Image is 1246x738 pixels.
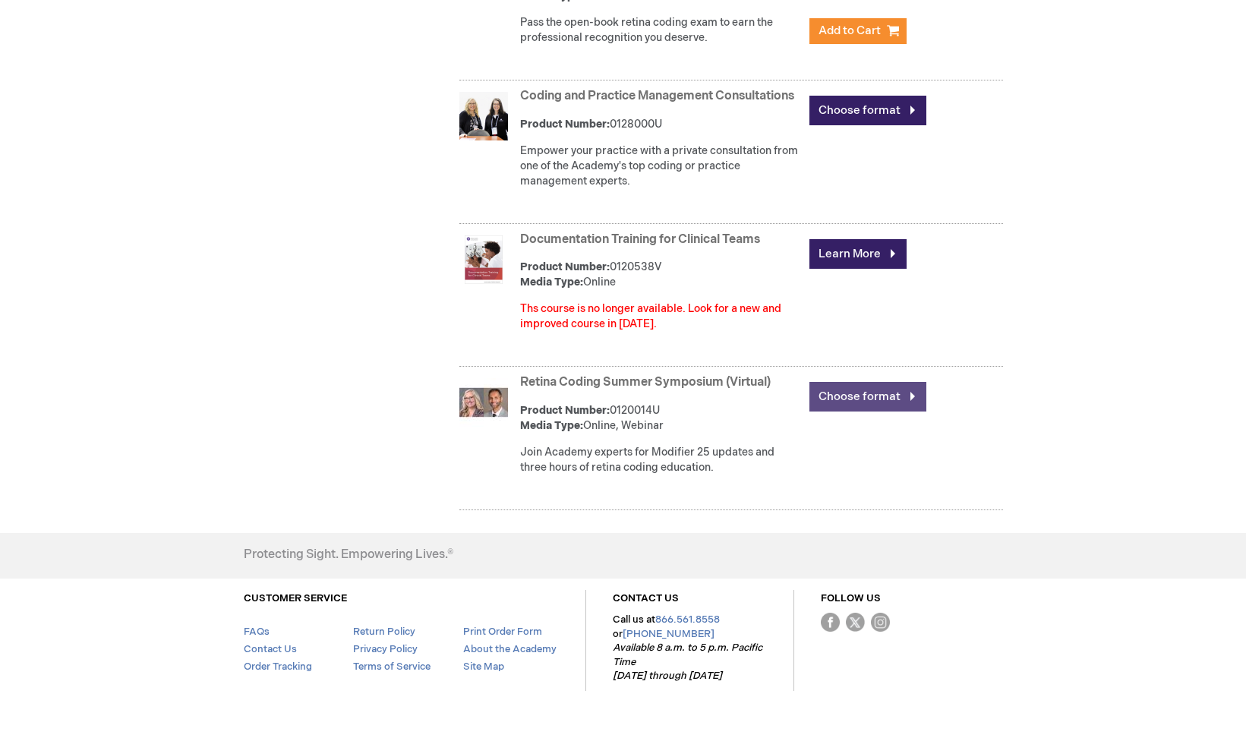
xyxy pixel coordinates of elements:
a: Learn More [809,239,907,269]
strong: Product Number: [520,118,610,131]
a: CONTACT US [613,592,679,604]
a: Return Policy [353,626,415,638]
a: CUSTOMER SERVICE [244,592,347,604]
strong: Media Type: [520,419,583,432]
a: Print Order Form [463,626,542,638]
div: Empower your practice with a private consultation from one of the Academy's top coding or practic... [520,143,802,189]
a: Contact Us [244,643,297,655]
a: 866.561.8558 [655,613,720,626]
a: FOLLOW US [821,592,881,604]
a: [PHONE_NUMBER] [623,628,714,640]
strong: Media Type: [520,276,583,289]
div: Join Academy experts for Modifier 25 updates and three hours of retina coding education. [520,445,802,475]
div: 0120538V Online [520,260,802,290]
a: Documentation Training for Clinical Teams [520,232,760,247]
a: Terms of Service [353,661,431,673]
img: Retina Coding Summer Symposium (Virtual) [459,378,508,427]
a: FAQs [244,626,270,638]
img: Documentation Training for Clinical Teams [459,235,508,284]
a: Retina Coding Summer Symposium (Virtual) [520,375,771,389]
a: Choose format [809,96,926,125]
strong: Product Number: [520,260,610,273]
p: Call us at or [613,613,767,683]
div: 0120014U Online, Webinar [520,403,802,434]
button: Add to Cart [809,18,907,44]
p: Pass the open-book retina coding exam to earn the professional recognition you deserve. [520,15,802,46]
a: Order Tracking [244,661,312,673]
font: Ths course is no longer available. Look for a new and improved course in [DATE]. [520,302,781,330]
a: About the Academy [463,643,557,655]
img: Coding and Practice Management Consultations [459,92,508,140]
em: Available 8 a.m. to 5 p.m. Pacific Time [DATE] through [DATE] [613,642,762,682]
strong: Product Number: [520,404,610,417]
a: Privacy Policy [353,643,418,655]
a: Coding and Practice Management Consultations [520,89,794,103]
a: Choose format [809,382,926,412]
img: Facebook [821,613,840,632]
img: Twitter [846,613,865,632]
span: Add to Cart [819,24,881,38]
img: instagram [871,613,890,632]
a: Site Map [463,661,504,673]
h4: Protecting Sight. Empowering Lives.® [244,548,453,562]
div: 0128000U [520,117,802,132]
